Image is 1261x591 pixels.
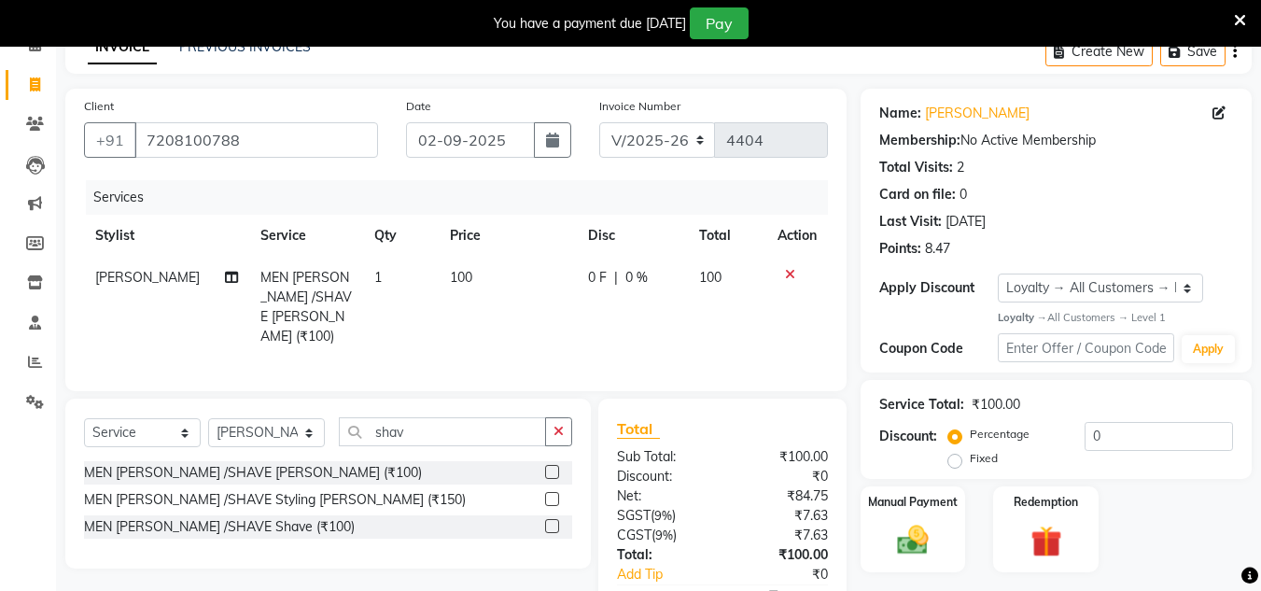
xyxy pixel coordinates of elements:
[617,527,652,543] span: CGST
[879,131,1233,150] div: No Active Membership
[603,506,722,526] div: ( )
[84,517,355,537] div: MEN [PERSON_NAME] /SHAVE Shave (₹100)
[766,215,828,257] th: Action
[722,526,842,545] div: ₹7.63
[363,215,439,257] th: Qty
[1182,335,1235,363] button: Apply
[998,310,1233,326] div: All Customers → Level 1
[84,122,136,158] button: +91
[84,98,114,115] label: Client
[722,506,842,526] div: ₹7.63
[603,526,722,545] div: ( )
[879,278,997,298] div: Apply Discount
[1045,37,1153,66] button: Create New
[879,395,964,415] div: Service Total:
[655,528,673,542] span: 9%
[960,185,967,204] div: 0
[494,14,686,34] div: You have a payment due [DATE]
[879,104,921,123] div: Name:
[406,98,431,115] label: Date
[722,447,842,467] div: ₹100.00
[614,268,618,288] span: |
[603,565,742,584] a: Add Tip
[879,212,942,232] div: Last Visit:
[972,395,1020,415] div: ₹100.00
[998,333,1174,362] input: Enter Offer / Coupon Code
[879,131,960,150] div: Membership:
[603,467,722,486] div: Discount:
[617,419,660,439] span: Total
[84,490,466,510] div: MEN [PERSON_NAME] /SHAVE Styling [PERSON_NAME] (₹150)
[450,269,472,286] span: 100
[1021,522,1072,560] img: _gift.svg
[722,545,842,565] div: ₹100.00
[84,215,249,257] th: Stylist
[879,185,956,204] div: Card on file:
[925,104,1030,123] a: [PERSON_NAME]
[654,508,672,523] span: 9%
[95,269,200,286] span: [PERSON_NAME]
[86,180,842,215] div: Services
[603,545,722,565] div: Total:
[688,215,767,257] th: Total
[925,239,950,259] div: 8.47
[134,122,378,158] input: Search by Name/Mobile/Email/Code
[88,31,157,64] a: INVOICE
[888,522,938,557] img: _cash.svg
[699,269,722,286] span: 100
[879,427,937,446] div: Discount:
[946,212,986,232] div: [DATE]
[339,417,546,446] input: Search or Scan
[577,215,688,257] th: Disc
[599,98,680,115] label: Invoice Number
[722,486,842,506] div: ₹84.75
[617,507,651,524] span: SGST
[1160,37,1226,66] button: Save
[722,467,842,486] div: ₹0
[179,38,311,55] a: PREVIOUS INVOICES
[249,215,363,257] th: Service
[1014,494,1078,511] label: Redemption
[588,268,607,288] span: 0 F
[260,269,352,345] span: MEN [PERSON_NAME] /SHAVE [PERSON_NAME] (₹100)
[603,447,722,467] div: Sub Total:
[879,239,921,259] div: Points:
[439,215,577,257] th: Price
[374,269,382,286] span: 1
[868,494,958,511] label: Manual Payment
[957,158,964,177] div: 2
[970,426,1030,443] label: Percentage
[879,339,997,359] div: Coupon Code
[970,450,998,467] label: Fixed
[84,463,422,483] div: MEN [PERSON_NAME] /SHAVE [PERSON_NAME] (₹100)
[879,158,953,177] div: Total Visits:
[743,565,843,584] div: ₹0
[690,7,749,39] button: Pay
[998,311,1047,324] strong: Loyalty →
[625,268,648,288] span: 0 %
[603,486,722,506] div: Net:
